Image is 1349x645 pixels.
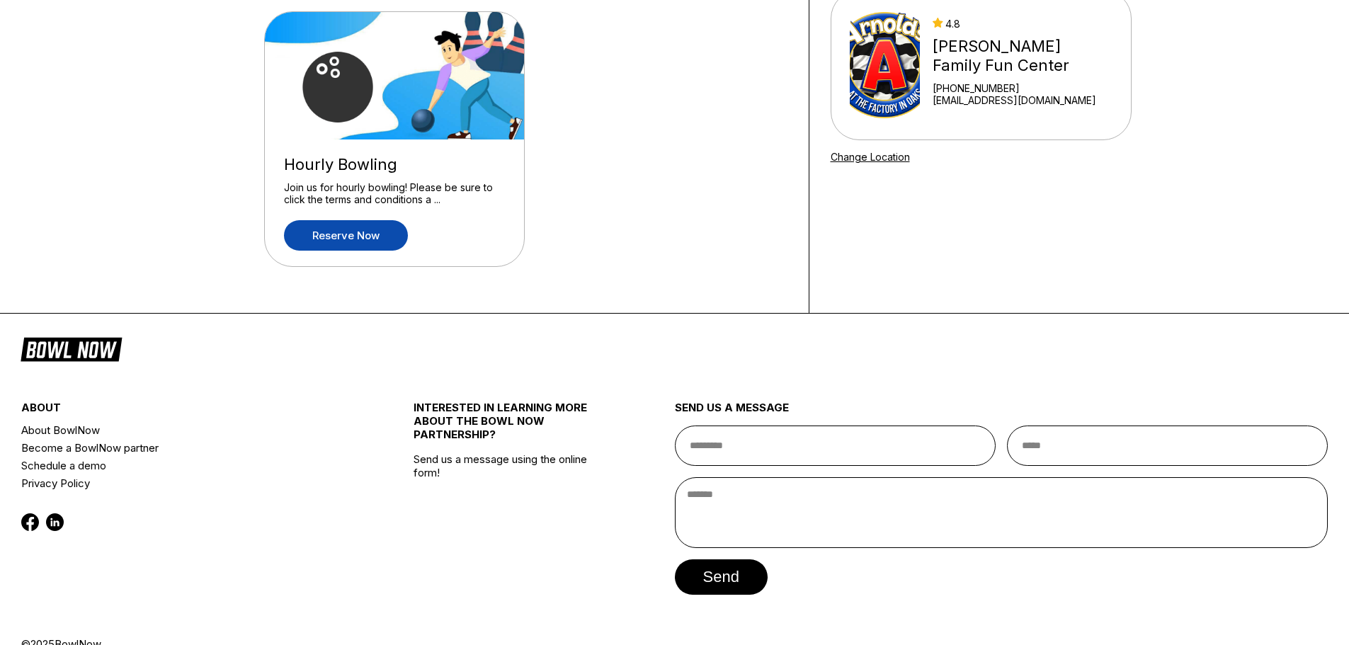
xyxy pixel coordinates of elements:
[21,401,348,421] div: about
[933,94,1112,106] a: [EMAIL_ADDRESS][DOMAIN_NAME]
[284,181,505,206] div: Join us for hourly bowling! Please be sure to click the terms and conditions a ...
[933,18,1112,30] div: 4.8
[850,12,921,118] img: Arnold's Family Fun Center
[675,401,1328,426] div: send us a message
[933,82,1112,94] div: [PHONE_NUMBER]
[284,220,408,251] a: Reserve now
[675,559,768,595] button: send
[265,12,525,139] img: Hourly Bowling
[284,155,505,174] div: Hourly Bowling
[21,457,348,474] a: Schedule a demo
[414,370,610,637] div: Send us a message using the online form!
[21,439,348,457] a: Become a BowlNow partner
[414,401,610,452] div: INTERESTED IN LEARNING MORE ABOUT THE BOWL NOW PARTNERSHIP?
[831,151,910,163] a: Change Location
[21,421,348,439] a: About BowlNow
[21,474,348,492] a: Privacy Policy
[933,37,1112,75] div: [PERSON_NAME] Family Fun Center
